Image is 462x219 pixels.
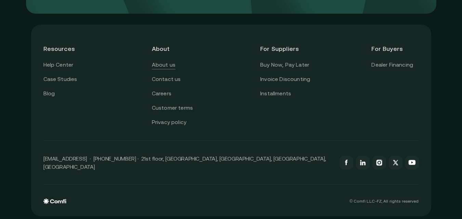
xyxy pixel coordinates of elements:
a: Case Studies [43,75,77,84]
a: Careers [152,89,171,98]
a: Privacy policy [152,118,186,127]
a: About us [152,60,175,69]
p: © Comfi L.L.C-FZ, All rights reserved [349,199,419,204]
header: For Buyers [371,37,419,60]
header: For Suppliers [260,37,310,60]
a: Dealer Financing [371,60,413,69]
header: About [152,37,199,60]
p: [EMAIL_ADDRESS] · [PHONE_NUMBER] · 21st floor, [GEOGRAPHIC_DATA], [GEOGRAPHIC_DATA], [GEOGRAPHIC_... [43,154,333,171]
a: Contact us [152,75,181,84]
header: Resources [43,37,91,60]
a: Customer terms [152,104,193,112]
a: Blog [43,89,55,98]
a: Invoice Discounting [260,75,310,84]
a: Installments [260,89,291,98]
img: comfi logo [43,199,66,204]
a: Buy Now, Pay Later [260,60,309,69]
a: Help Center [43,60,74,69]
